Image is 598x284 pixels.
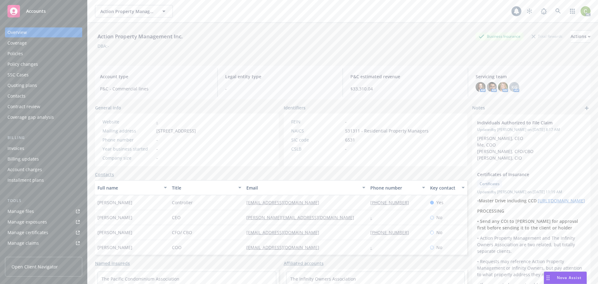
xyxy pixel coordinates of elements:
[97,43,109,49] div: DBA: -
[100,85,210,92] span: P&C - Commercial lines
[5,175,82,185] a: Installment plans
[156,119,158,125] a: -
[7,228,48,238] div: Manage certificates
[538,198,585,204] a: [URL][DOMAIN_NAME]
[7,112,54,122] div: Coverage gap analysis
[436,244,442,251] span: No
[5,217,82,227] a: Manage exposures
[97,229,132,236] span: [PERSON_NAME]
[156,155,158,161] span: -
[7,91,26,101] div: Contacts
[102,276,179,282] a: The Pacific Condominium Association
[7,154,39,164] div: Billing updates
[5,70,82,80] a: SSC Cases
[523,5,536,17] a: Stop snowing
[7,59,38,69] div: Policy changes
[5,49,82,59] a: Policies
[480,181,500,187] span: Certificates
[156,128,196,134] span: [STREET_ADDRESS]
[7,165,42,175] div: Account charges
[5,91,82,101] a: Contacts
[7,249,37,259] div: Manage BORs
[102,118,154,125] div: Website
[477,135,586,142] li: [PERSON_NAME], CEO
[571,31,591,42] div: Actions
[498,82,508,92] img: photo
[7,80,37,90] div: Quoting plans
[476,32,524,40] div: Business Insurance
[95,32,185,41] div: Action Property Management Inc.
[97,185,160,191] div: Full name
[7,49,23,59] div: Policies
[290,276,356,282] a: The Infinity Owners Association
[544,272,552,284] div: Drag to move
[5,228,82,238] a: Manage certificates
[5,135,82,141] div: Billing
[97,214,132,221] span: [PERSON_NAME]
[472,104,485,112] span: Notes
[5,2,82,20] a: Accounts
[477,171,569,178] span: Certificates of Insurance
[477,155,586,161] li: [PERSON_NAME], CIO
[7,175,44,185] div: Installment plans
[368,180,427,195] button: Phone number
[291,146,343,152] div: CSLB
[544,272,587,284] button: Nova Assist
[95,104,121,111] span: General info
[477,142,586,148] li: Me, COO
[156,137,158,143] span: -
[7,238,39,248] div: Manage claims
[477,235,586,254] p: • Action Property Management and The Infinity Owners Association are two related, but totally sep...
[244,180,368,195] button: Email
[169,180,244,195] button: Title
[345,137,355,143] span: 6531
[5,112,82,122] a: Coverage gap analysis
[246,229,324,235] a: [EMAIL_ADDRESS][DOMAIN_NAME]
[156,146,158,152] span: -
[345,118,347,125] span: -
[12,263,58,270] span: Open Client Navigator
[557,275,581,280] span: Nova Assist
[5,249,82,259] a: Manage BORs
[7,38,27,48] div: Coverage
[26,9,46,14] span: Accounts
[477,127,586,132] span: Updated by [PERSON_NAME] on [DATE] 8:17 AM
[436,199,444,206] span: Yes
[370,229,414,235] a: [PHONE_NUMBER]
[345,146,347,152] span: -
[5,238,82,248] a: Manage claims
[95,5,173,17] button: Action Property Management Inc.
[225,73,335,80] span: Legal entity type
[476,82,486,92] img: photo
[95,171,114,178] a: Contacts
[246,244,324,250] a: [EMAIL_ADDRESS][DOMAIN_NAME]
[5,27,82,37] a: Overview
[100,73,210,80] span: Account type
[5,59,82,69] a: Policy changes
[95,180,169,195] button: Full name
[5,38,82,48] a: Coverage
[284,260,324,267] a: Affiliated accounts
[370,214,377,220] a: -
[172,229,192,236] span: CFO/ CBO
[7,206,34,216] div: Manage files
[370,185,418,191] div: Phone number
[566,5,579,17] a: Switch app
[436,229,442,236] span: No
[581,6,591,16] img: photo
[172,214,181,221] span: CEO
[291,118,343,125] div: FEIN
[7,70,29,80] div: SSC Cases
[100,8,154,15] span: Action Property Management Inc.
[172,185,235,191] div: Title
[172,199,193,206] span: Controller
[428,180,467,195] button: Key contact
[7,217,47,227] div: Manage exposures
[477,197,586,204] p: • :
[487,82,497,92] img: photo
[172,244,182,251] span: COO
[552,5,564,17] a: Search
[477,119,569,126] span: Individuals Authorized to File Claim
[477,218,579,231] strong: • Send any COI to [PERSON_NAME] for approval first before sending it to the client or holder
[477,258,586,278] p: • Requests may reference Action Property Management or Infinity Owners, but pay attention to what...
